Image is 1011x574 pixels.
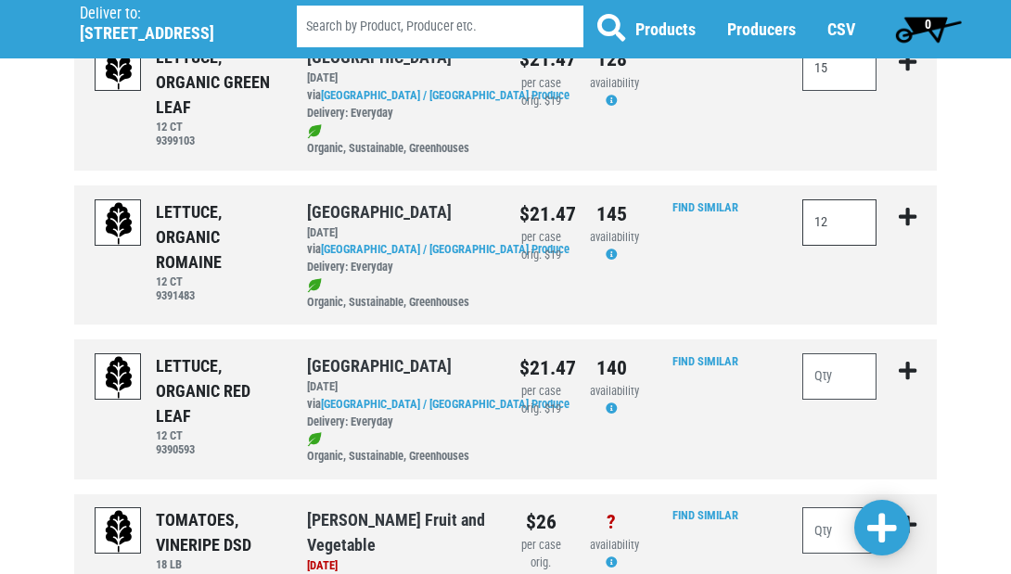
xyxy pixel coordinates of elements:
h6: 18 LB [156,557,279,571]
div: [DATE] [307,224,492,242]
input: Search by Product, Producer etc. [297,6,583,47]
input: Qty [802,507,877,554]
div: per case [519,229,562,247]
img: placeholder-variety-43d6402dacf2d531de610a020419775a.svg [96,508,142,555]
div: per case [519,75,562,93]
h6: 12 CT [156,428,279,442]
div: 145 [590,199,633,229]
a: CSV [827,19,855,39]
div: LETTUCE, ORGANIC RED LEAF [156,353,279,428]
p: Deliver to: [80,5,250,23]
a: [GEOGRAPHIC_DATA] / [GEOGRAPHIC_DATA] Produce [321,242,569,256]
span: availability [590,538,639,552]
a: Products [635,19,696,39]
span: availability [590,230,639,244]
div: [DATE] [307,378,492,396]
h6: 9390593 [156,442,279,456]
div: Organic, Sustainable, Greenhouses [307,276,492,312]
h6: 12 CT [156,274,279,288]
div: TOMATOES, VINERIPE DSD [156,507,279,557]
div: orig. $19 [519,247,562,264]
div: $21.47 [519,199,562,229]
div: orig. $19 [519,401,562,418]
a: [GEOGRAPHIC_DATA] [307,356,452,376]
a: Find Similar [672,354,738,368]
a: Find Similar [672,508,738,522]
a: Producers [727,19,796,39]
input: Qty [802,353,877,400]
input: Qty [802,199,877,246]
span: availability [590,384,639,398]
a: Find Similar [672,200,738,214]
div: Organic, Sustainable, Greenhouses [307,430,492,466]
div: $21.47 [519,45,562,74]
div: via [307,87,492,122]
div: 140 [590,353,633,383]
img: placeholder-variety-43d6402dacf2d531de610a020419775a.svg [96,354,142,401]
div: via [307,241,492,276]
div: ? [590,507,633,537]
a: [GEOGRAPHIC_DATA] / [GEOGRAPHIC_DATA] Produce [321,88,569,102]
img: leaf-e5c59151409436ccce96b2ca1b28e03c.png [307,432,322,447]
div: LETTUCE, ORGANIC GREEN LEAF [156,45,279,120]
div: via [307,396,492,431]
div: Delivery: Everyday [307,105,492,122]
h6: 9399103 [156,134,279,147]
div: $21.47 [519,353,562,383]
div: LETTUCE, ORGANIC ROMAINE [156,199,279,274]
div: per case [519,537,562,555]
div: Delivery: Everyday [307,259,492,276]
a: [PERSON_NAME] Fruit and Vegetable [307,510,485,555]
a: [GEOGRAPHIC_DATA] / [GEOGRAPHIC_DATA] Produce [321,397,569,411]
img: placeholder-variety-43d6402dacf2d531de610a020419775a.svg [96,45,142,92]
span: 0 [925,17,931,32]
img: leaf-e5c59151409436ccce96b2ca1b28e03c.png [307,278,322,293]
a: 0 [887,10,969,47]
div: Delivery: Everyday [307,414,492,431]
img: placeholder-variety-43d6402dacf2d531de610a020419775a.svg [96,200,142,247]
h6: 12 CT [156,120,279,134]
span: availability [590,76,639,90]
div: 128 [590,45,633,74]
a: [GEOGRAPHIC_DATA] [307,202,452,222]
div: per case [519,383,562,401]
img: leaf-e5c59151409436ccce96b2ca1b28e03c.png [307,124,322,139]
input: Qty [802,45,877,91]
div: $26 [519,507,562,537]
h6: 9391483 [156,288,279,302]
div: orig. $19 [519,93,562,110]
div: [DATE] [307,70,492,87]
h5: [STREET_ADDRESS] [80,23,250,44]
div: Organic, Sustainable, Greenhouses [307,122,492,158]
